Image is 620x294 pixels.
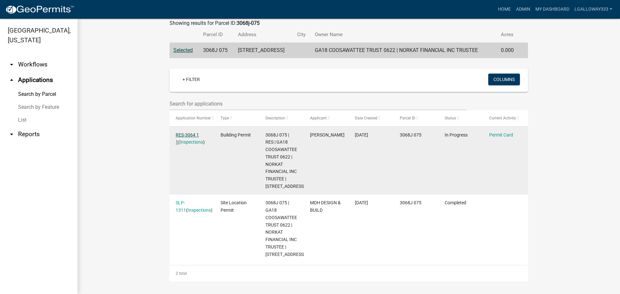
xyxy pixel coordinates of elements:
strong: 3068j-075 [237,20,260,26]
th: City [293,27,311,42]
th: Acres [497,27,520,42]
td: GA18 COOSAWATTEE TRUST 0622 | NORKAT FINANCIAL INC TRUSTEE [311,43,497,58]
button: Columns [488,74,520,85]
div: ( ) [176,131,208,146]
th: Parcel ID [199,27,234,42]
i: arrow_drop_down [8,130,15,138]
div: Showing results for Parcel ID: [170,19,528,27]
span: MDH DESIGN & BUILD [310,200,341,213]
span: Building Permit [221,132,251,137]
td: [STREET_ADDRESS] [234,43,293,58]
datatable-header-cell: Current Activity [483,110,528,126]
span: 3068J 075 | RES | GA18 COOSAWATTEE TRUST 0622 | NORKAT FINANCIAL INC TRUSTEE | 322 ELMWOOD CIR [265,132,305,189]
a: My Dashboard [533,3,572,15]
a: RES-3064 1 1 [176,132,199,145]
span: 3068J 075 [400,200,421,205]
a: + Filter [177,74,205,85]
a: Inspections [188,208,211,213]
span: Completed [445,200,466,205]
datatable-header-cell: Description [259,110,304,126]
a: Selected [173,47,193,53]
a: Permit Card [489,132,513,137]
a: lgalloway333 [572,3,615,15]
i: arrow_drop_up [8,76,15,84]
td: 3068J 075 [199,43,234,58]
div: ( ) [176,199,208,214]
th: Owner Name [311,27,497,42]
datatable-header-cell: Parcel ID [394,110,439,126]
i: arrow_drop_down [8,61,15,68]
a: Home [495,3,513,15]
span: 03/05/2025 [355,132,368,137]
span: 3068J 075 | GA18 COOSAWATTEE TRUST 0622 | NORKAT FINANCIAL INC TRUSTEE | 322 ELMWOOD CIR [265,200,305,257]
div: 2 total [170,265,528,281]
span: Date Created [355,116,377,120]
th: Address [234,27,293,42]
datatable-header-cell: Applicant [304,110,349,126]
span: Type [221,116,229,120]
span: Description [265,116,285,120]
span: Current Activity [489,116,516,120]
span: Applicant [310,116,327,120]
span: Status [445,116,456,120]
datatable-header-cell: Status [439,110,483,126]
datatable-header-cell: Date Created [349,110,394,126]
td: 0.000 [497,43,520,58]
span: Application Number [176,116,211,120]
span: Parcel ID [400,116,415,120]
a: Inspections [180,139,203,145]
span: Site Location Permit [221,200,247,213]
a: Admin [513,3,533,15]
datatable-header-cell: Application Number [170,110,214,126]
span: In Progress [445,132,468,137]
datatable-header-cell: Type [214,110,259,126]
span: 02/04/2025 [355,200,368,205]
span: 3068J 075 [400,132,421,137]
span: MARK BUCHS [310,132,345,137]
a: SLP-1311 [176,200,186,213]
input: Search for applications [170,97,467,110]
